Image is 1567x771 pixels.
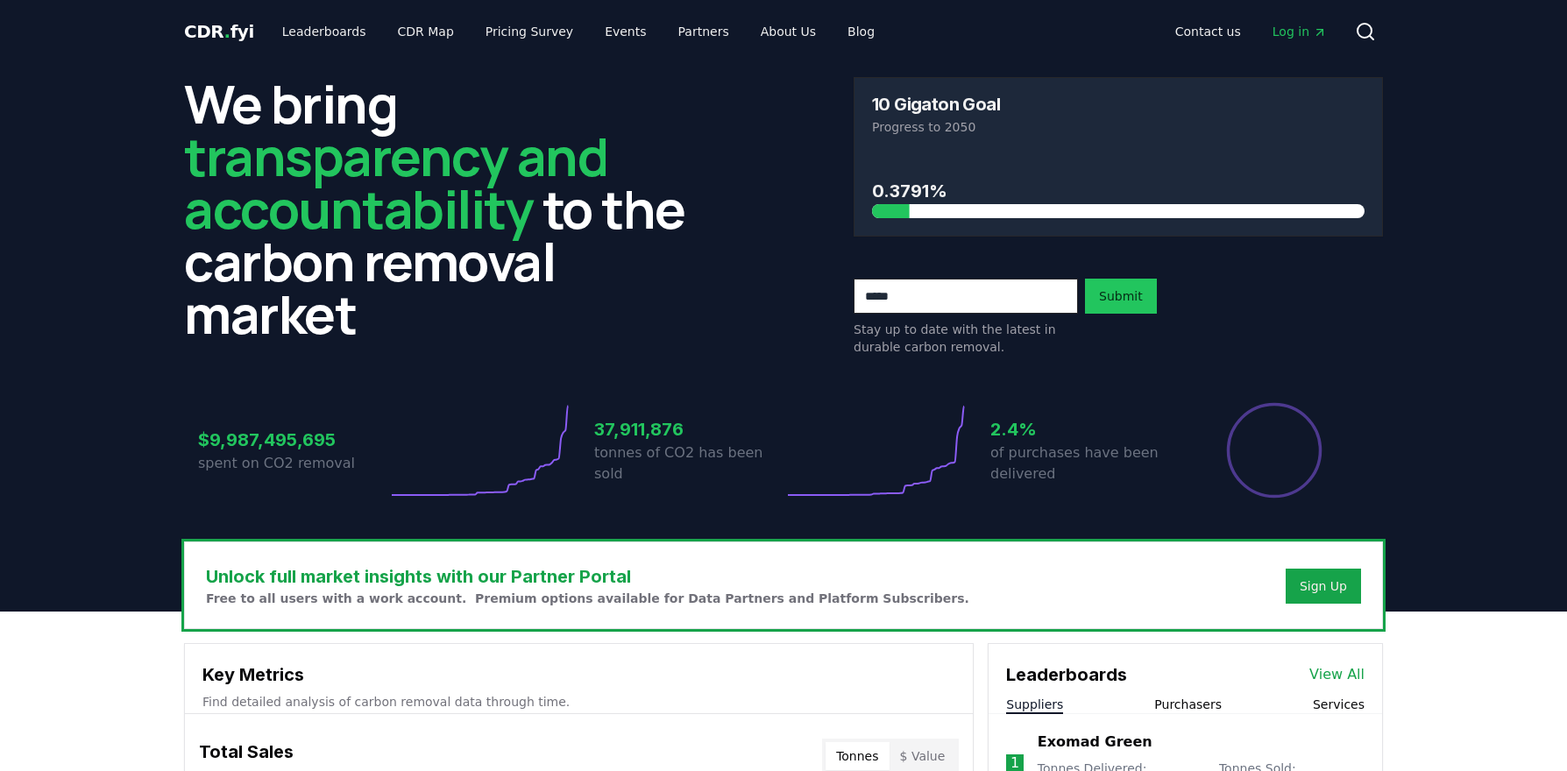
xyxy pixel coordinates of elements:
a: Log in [1259,16,1341,47]
button: Purchasers [1154,696,1222,713]
a: Sign Up [1300,577,1347,595]
p: Stay up to date with the latest in durable carbon removal. [854,321,1078,356]
h3: Unlock full market insights with our Partner Portal [206,563,969,590]
span: Log in [1273,23,1327,40]
span: transparency and accountability [184,120,607,244]
a: View All [1309,664,1365,685]
p: spent on CO2 removal [198,453,387,474]
a: Partners [664,16,743,47]
nav: Main [268,16,889,47]
h3: $9,987,495,695 [198,427,387,453]
span: . [224,21,230,42]
h2: We bring to the carbon removal market [184,77,713,340]
h3: Leaderboards [1006,661,1127,688]
a: CDR.fyi [184,19,254,44]
a: Contact us [1161,16,1255,47]
a: Leaderboards [268,16,380,47]
span: CDR fyi [184,21,254,42]
h3: Key Metrics [202,661,955,688]
a: Pricing Survey [472,16,587,47]
button: Submit [1085,279,1157,314]
nav: Main [1161,16,1341,47]
div: Percentage of sales delivered [1225,401,1323,499]
h3: 10 Gigaton Goal [872,95,1000,113]
button: $ Value [890,742,956,770]
p: Progress to 2050 [872,118,1365,136]
a: Events [591,16,660,47]
p: tonnes of CO2 has been sold [594,442,783,485]
h3: 37,911,876 [594,416,783,442]
p: of purchases have been delivered [990,442,1180,485]
button: Tonnes [826,742,889,770]
p: Find detailed analysis of carbon removal data through time. [202,693,955,711]
h3: 2.4% [990,416,1180,442]
button: Sign Up [1286,569,1361,604]
p: Free to all users with a work account. Premium options available for Data Partners and Platform S... [206,590,969,607]
a: Exomad Green [1038,732,1152,753]
a: CDR Map [384,16,468,47]
button: Suppliers [1006,696,1063,713]
h3: 0.3791% [872,178,1365,204]
a: Blog [833,16,889,47]
button: Services [1313,696,1365,713]
a: About Us [747,16,830,47]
